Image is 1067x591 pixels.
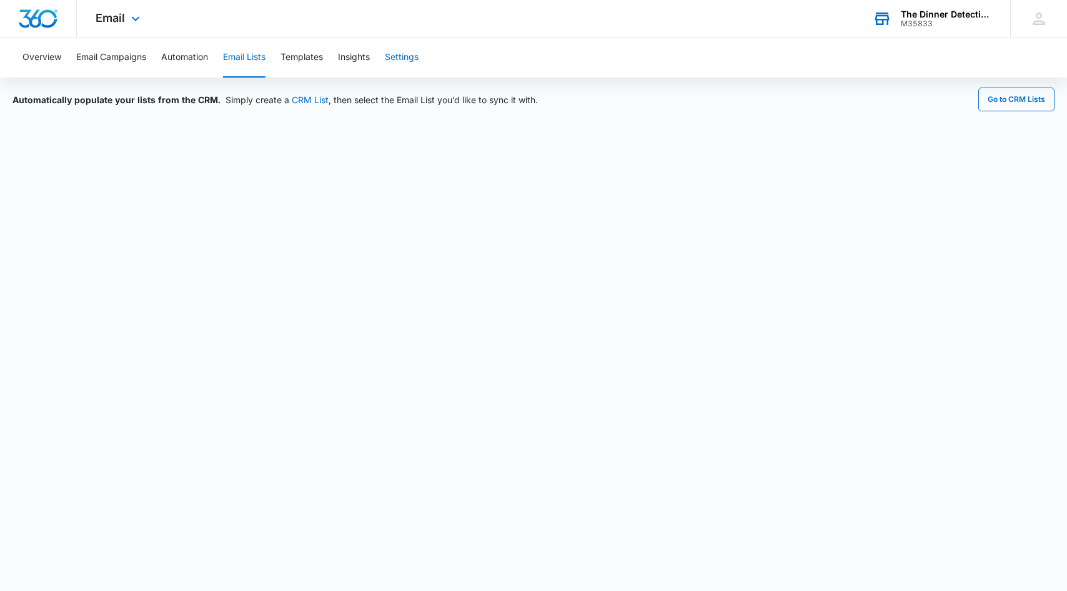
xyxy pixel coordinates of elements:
[12,94,221,105] span: Automatically populate your lists from the CRM.
[223,38,266,78] button: Email Lists
[280,38,323,78] button: Templates
[901,9,992,19] div: account name
[338,38,370,78] button: Insights
[76,38,146,78] button: Email Campaigns
[22,38,61,78] button: Overview
[901,19,992,28] div: account id
[385,38,419,78] button: Settings
[978,88,1055,111] button: Go to CRM Lists
[96,11,125,24] span: Email
[12,93,538,106] div: Simply create a , then select the Email List you’d like to sync it with.
[292,94,329,105] a: CRM List
[161,38,208,78] button: Automation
